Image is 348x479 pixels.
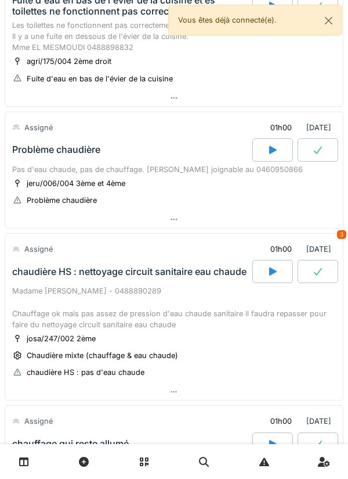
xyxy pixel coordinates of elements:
[260,117,336,138] div: [DATE]
[27,195,97,206] div: Problème chaudière
[27,73,173,84] div: Fuite d'eau en bas de l'évier de la cuisine
[316,5,342,36] button: Close
[12,266,246,277] div: chaudière HS : nettoyage circuit sanitaire eau chaude
[260,410,336,432] div: [DATE]
[27,333,96,344] div: josa/247/002 2ème
[27,56,111,67] div: agri/175/004 2ème droit
[168,5,342,35] div: Vous êtes déjà connecté(e).
[270,416,292,427] div: 01h00
[12,285,336,330] div: Madame [PERSON_NAME] - 0488890289 Chauffage ok mais pas assez de pression d'eau chaude sanitaire ...
[12,438,129,449] div: chauffage qui reste allumé
[27,350,178,361] div: Chaudière mixte (chauffage & eau chaude)
[27,367,144,378] div: chaudière HS : pas d'eau chaude
[12,144,100,155] div: Problème chaudière
[27,178,125,189] div: jeru/006/004 3ème et 4ème
[337,230,346,239] div: 3
[12,164,336,175] div: Pas d'eau chaude, pas de chauffage. [PERSON_NAME] joignable au 0460950866
[270,122,292,133] div: 01h00
[260,238,336,260] div: [DATE]
[24,122,53,133] div: Assigné
[24,416,53,427] div: Assigné
[24,244,53,255] div: Assigné
[12,20,336,53] div: Les toilettes ne fonctionnent pas correctement. Il y a une fuite en dessous de l'évier de la cuis...
[270,244,292,255] div: 01h00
